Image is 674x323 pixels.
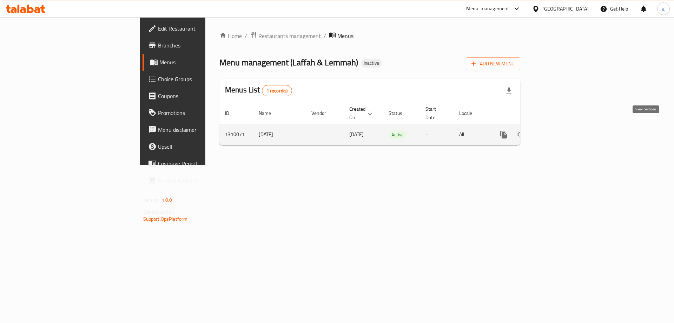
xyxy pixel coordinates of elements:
[662,5,665,13] span: a
[259,109,280,117] span: Name
[490,103,568,124] th: Actions
[158,109,247,117] span: Promotions
[143,104,252,121] a: Promotions
[143,155,252,172] a: Coverage Report
[337,32,353,40] span: Menus
[159,58,247,66] span: Menus
[143,88,252,104] a: Coupons
[250,31,321,40] a: Restaurants management
[471,59,515,68] span: Add New Menu
[389,131,407,139] span: Active
[161,195,172,205] span: 1.0.0
[324,32,326,40] li: /
[143,138,252,155] a: Upsell
[349,105,375,122] span: Created On
[143,37,252,54] a: Branches
[158,125,247,134] span: Menu disclaimer
[361,60,382,66] span: Inactive
[158,24,247,33] span: Edit Restaurant
[225,85,292,96] h2: Menus List
[225,109,238,117] span: ID
[253,124,306,145] td: [DATE]
[495,126,512,143] button: more
[389,109,411,117] span: Status
[361,59,382,67] div: Inactive
[420,124,454,145] td: -
[311,109,335,117] span: Vendor
[143,54,252,71] a: Menus
[143,71,252,88] a: Choice Groups
[158,176,247,185] span: Grocery Checklist
[466,5,509,13] div: Menu-management
[262,85,292,96] div: Total records count
[143,214,188,224] a: Support.OpsPlatform
[389,130,407,139] div: Active
[258,32,321,40] span: Restaurants management
[143,121,252,138] a: Menu disclaimer
[466,57,520,70] button: Add New Menu
[425,105,445,122] span: Start Date
[143,172,252,189] a: Grocery Checklist
[143,195,160,205] span: Version:
[219,103,568,146] table: enhanced table
[262,88,292,94] span: 1 record(s)
[158,75,247,83] span: Choice Groups
[542,5,589,13] div: [GEOGRAPHIC_DATA]
[219,54,358,70] span: Menu management ( Laffah & Lemmah )
[349,130,364,139] span: [DATE]
[143,20,252,37] a: Edit Restaurant
[512,126,529,143] button: Change Status
[454,124,490,145] td: All
[158,92,247,100] span: Coupons
[158,159,247,168] span: Coverage Report
[501,82,517,99] div: Export file
[158,41,247,50] span: Branches
[459,109,481,117] span: Locale
[219,31,520,40] nav: breadcrumb
[158,142,247,151] span: Upsell
[143,207,176,217] span: Get support on:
